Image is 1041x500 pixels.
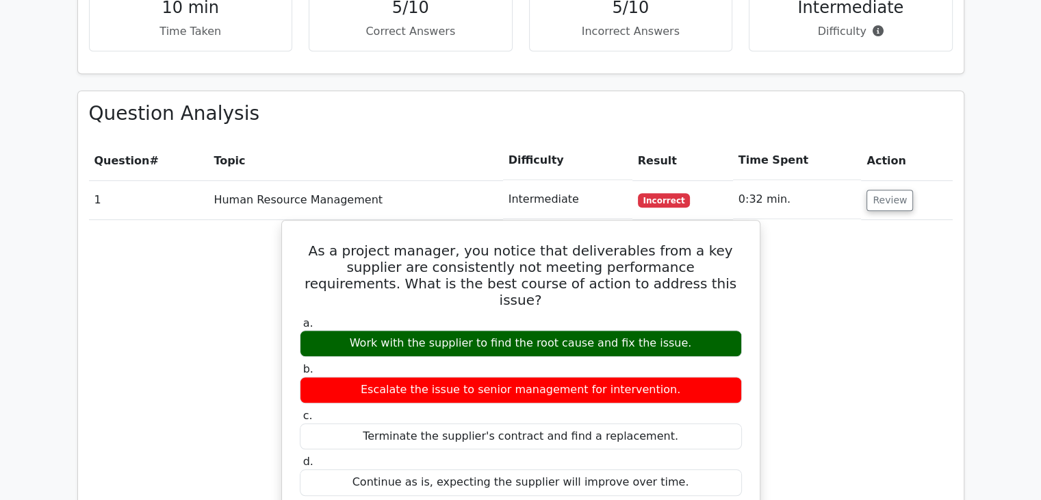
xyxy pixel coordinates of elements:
span: d. [303,455,313,468]
div: Work with the supplier to find the root cause and fix the issue. [300,330,742,357]
p: Incorrect Answers [541,23,721,40]
div: Escalate the issue to senior management for intervention. [300,377,742,403]
th: Time Spent [733,141,862,180]
th: Result [632,141,733,180]
p: Time Taken [101,23,281,40]
div: Terminate the supplier's contract and find a replacement. [300,423,742,450]
h3: Question Analysis [89,102,953,125]
span: Question [94,154,150,167]
td: 0:32 min. [733,180,862,219]
th: Action [861,141,952,180]
th: Topic [208,141,502,180]
th: # [89,141,209,180]
h5: As a project manager, you notice that deliverables from a key supplier are consistently not meeti... [298,242,743,308]
button: Review [866,190,913,211]
span: c. [303,409,313,422]
td: Human Resource Management [208,180,502,219]
p: Difficulty [760,23,941,40]
span: Incorrect [638,193,691,207]
td: Intermediate [503,180,632,219]
p: Correct Answers [320,23,501,40]
span: a. [303,316,313,329]
div: Continue as is, expecting the supplier will improve over time. [300,469,742,496]
td: 1 [89,180,209,219]
span: b. [303,362,313,375]
th: Difficulty [503,141,632,180]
